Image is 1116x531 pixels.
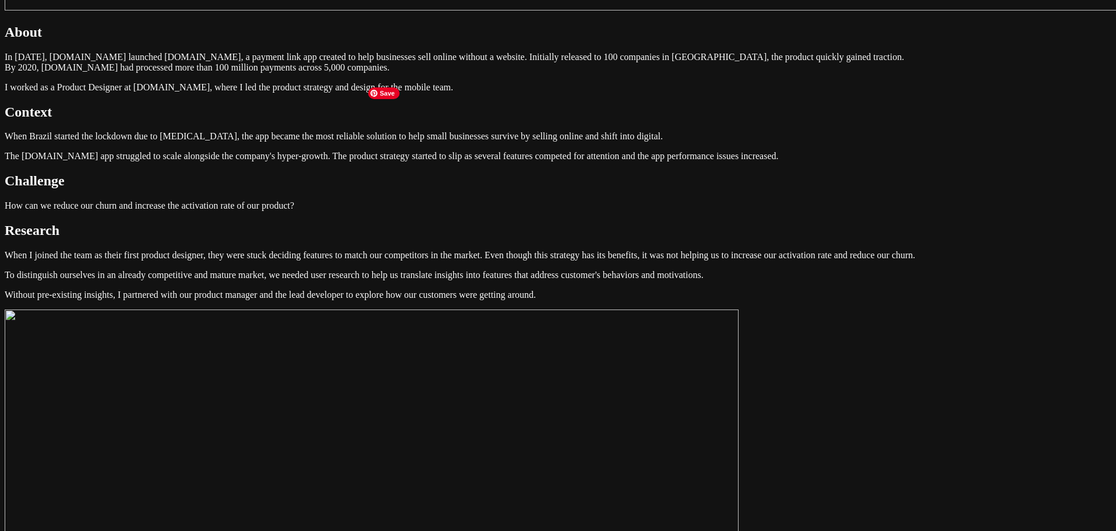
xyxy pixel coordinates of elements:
[5,82,1111,93] p: I worked as a Product Designer at [DOMAIN_NAME], where I led the product strategy and design for ...
[5,173,1111,189] h2: Challenge
[5,290,1111,300] p: Without pre-existing insights, I partnered with our product manager and the lead developer to exp...
[368,87,400,99] span: Save
[5,270,1111,280] p: To distinguish ourselves in an already competitive and mature market, we needed user research to ...
[5,131,1111,142] p: When Brazil started the lockdown due to [MEDICAL_DATA], the app became the most reliable solution...
[5,151,1111,161] p: The [DOMAIN_NAME] app struggled to scale alongside the company's hyper-growth. The product strate...
[5,52,1111,73] p: In [DATE], [DOMAIN_NAME] launched [DOMAIN_NAME], a payment link app created to help businesses se...
[5,104,1111,120] h2: Context
[5,201,1111,211] p: How can we reduce our churn and increase the activation rate of our product?
[5,250,1111,261] p: When I joined the team as their first product designer, they were stuck deciding features to matc...
[5,223,1111,238] h2: Research
[5,24,1111,40] h2: About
